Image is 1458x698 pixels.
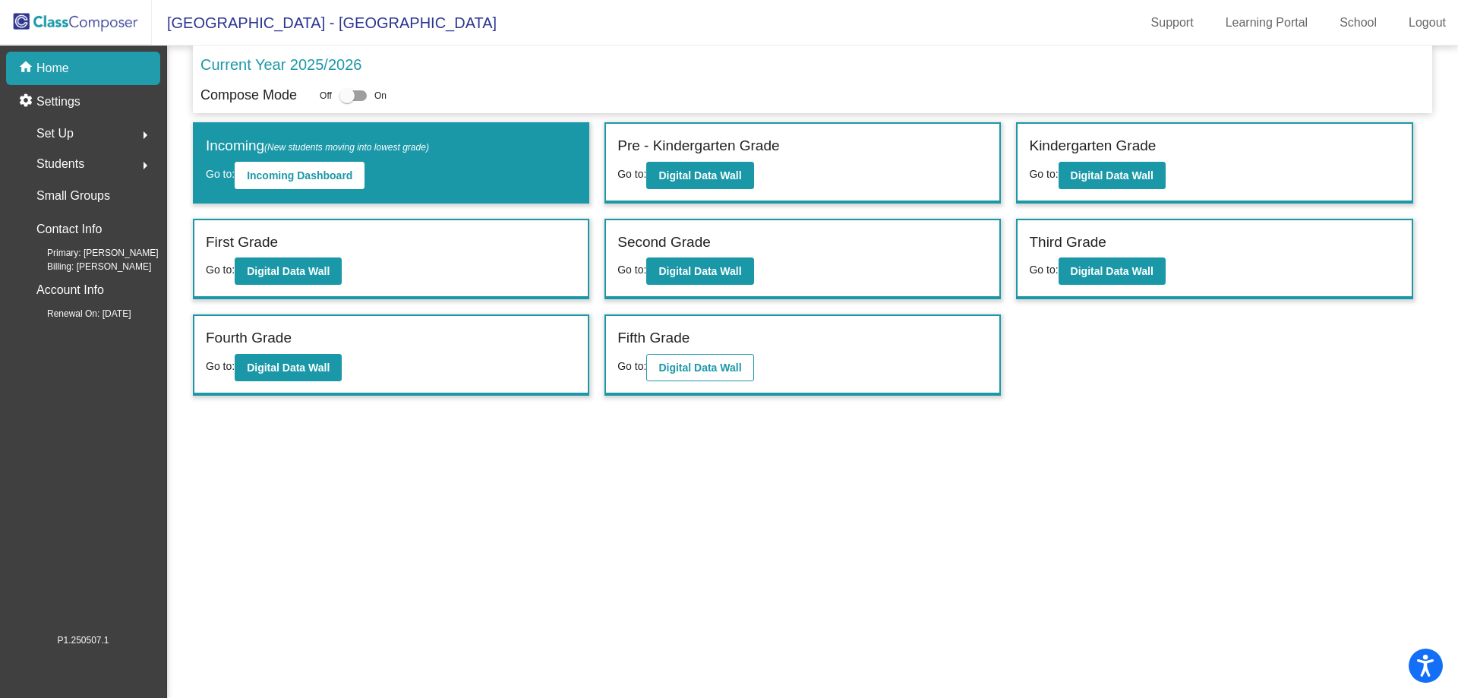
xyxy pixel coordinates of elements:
[1059,162,1166,189] button: Digital Data Wall
[646,162,753,189] button: Digital Data Wall
[235,354,342,381] button: Digital Data Wall
[36,93,80,111] p: Settings
[36,59,69,77] p: Home
[646,257,753,285] button: Digital Data Wall
[617,135,779,157] label: Pre - Kindergarten Grade
[1071,265,1153,277] b: Digital Data Wall
[36,185,110,207] p: Small Groups
[235,257,342,285] button: Digital Data Wall
[136,156,154,175] mat-icon: arrow_right
[617,232,711,254] label: Second Grade
[36,153,84,175] span: Students
[36,219,102,240] p: Contact Info
[1029,135,1156,157] label: Kindergarten Grade
[206,327,292,349] label: Fourth Grade
[1139,11,1206,35] a: Support
[247,265,330,277] b: Digital Data Wall
[1213,11,1321,35] a: Learning Portal
[617,264,646,276] span: Go to:
[23,260,151,273] span: Billing: [PERSON_NAME]
[18,59,36,77] mat-icon: home
[200,85,297,106] p: Compose Mode
[658,169,741,182] b: Digital Data Wall
[206,232,278,254] label: First Grade
[1059,257,1166,285] button: Digital Data Wall
[206,168,235,180] span: Go to:
[1071,169,1153,182] b: Digital Data Wall
[646,354,753,381] button: Digital Data Wall
[23,307,131,321] span: Renewal On: [DATE]
[658,265,741,277] b: Digital Data Wall
[1029,232,1106,254] label: Third Grade
[235,162,364,189] button: Incoming Dashboard
[1029,168,1058,180] span: Go to:
[200,53,361,76] p: Current Year 2025/2026
[617,327,690,349] label: Fifth Grade
[206,135,429,157] label: Incoming
[617,360,646,372] span: Go to:
[247,362,330,374] b: Digital Data Wall
[374,89,387,103] span: On
[1029,264,1058,276] span: Go to:
[206,264,235,276] span: Go to:
[617,168,646,180] span: Go to:
[264,142,429,153] span: (New students moving into lowest grade)
[152,11,497,35] span: [GEOGRAPHIC_DATA] - [GEOGRAPHIC_DATA]
[1327,11,1389,35] a: School
[36,280,104,301] p: Account Info
[23,246,159,260] span: Primary: [PERSON_NAME]
[206,360,235,372] span: Go to:
[36,123,74,144] span: Set Up
[18,93,36,111] mat-icon: settings
[320,89,332,103] span: Off
[247,169,352,182] b: Incoming Dashboard
[136,126,154,144] mat-icon: arrow_right
[1396,11,1458,35] a: Logout
[658,362,741,374] b: Digital Data Wall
